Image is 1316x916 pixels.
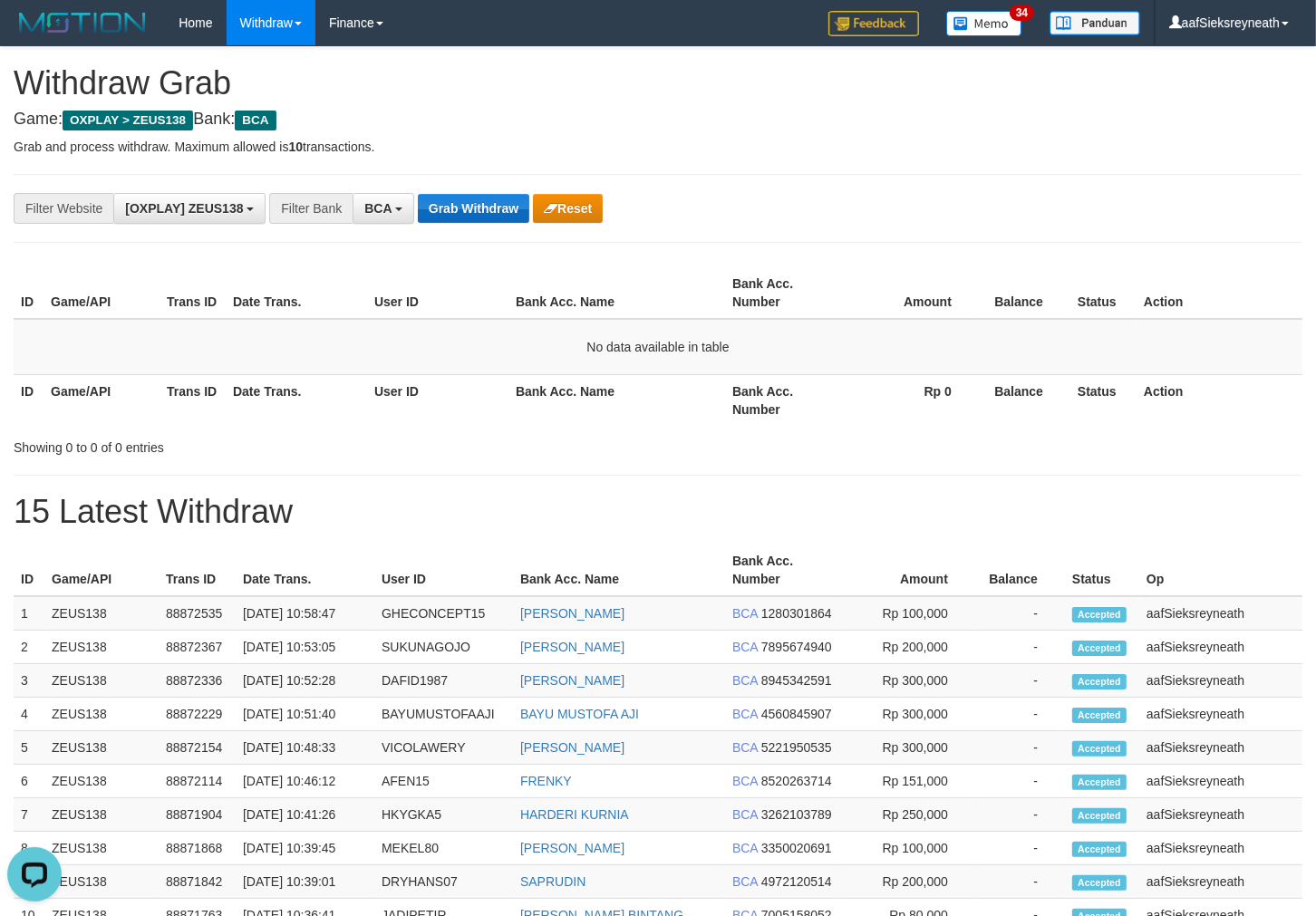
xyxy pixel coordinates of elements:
td: ZEUS138 [44,664,159,698]
td: - [975,664,1065,698]
td: - [975,698,1065,731]
img: MOTION_logo.png [14,9,151,36]
td: aafSieksreyneath [1139,596,1302,631]
td: 1 [14,596,44,631]
span: Accepted [1072,775,1127,790]
button: Open LiveChat chat widget [7,7,62,62]
td: [DATE] 10:51:40 [236,698,374,731]
td: - [975,731,1065,765]
td: ZEUS138 [44,698,159,731]
td: AFEN15 [374,765,513,798]
td: - [975,832,1065,865]
td: Rp 151,000 [839,765,975,798]
h1: 15 Latest Withdraw [14,494,1302,530]
td: 88871868 [159,832,236,865]
td: 88872535 [159,596,236,631]
th: User ID [367,374,508,426]
td: [DATE] 10:58:47 [236,596,374,631]
span: Copy 7895674940 to clipboard [761,640,832,654]
a: HARDERI KURNIA [520,807,629,822]
th: Rp 0 [841,374,979,426]
td: 7 [14,798,44,832]
td: aafSieksreyneath [1139,865,1302,899]
span: Copy 4972120514 to clipboard [761,874,832,889]
th: Balance [975,545,1065,596]
span: Accepted [1072,741,1127,757]
span: OXPLAY > ZEUS138 [63,111,193,130]
td: Rp 250,000 [839,798,975,832]
th: Trans ID [159,545,236,596]
th: Op [1139,545,1302,596]
a: [PERSON_NAME] [520,673,624,688]
th: Trans ID [160,374,226,426]
td: aafSieksreyneath [1139,698,1302,731]
th: Balance [979,267,1070,319]
button: Grab Withdraw [418,194,529,223]
td: Rp 200,000 [839,631,975,664]
a: [PERSON_NAME] [520,740,624,755]
td: 8 [14,832,44,865]
td: [DATE] 10:46:12 [236,765,374,798]
img: Feedback.jpg [828,11,919,36]
div: Filter Website [14,193,113,224]
td: 6 [14,765,44,798]
td: Rp 300,000 [839,698,975,731]
td: Rp 300,000 [839,664,975,698]
td: 88871904 [159,798,236,832]
span: Copy 4560845907 to clipboard [761,707,832,721]
td: ZEUS138 [44,832,159,865]
td: Rp 100,000 [839,832,975,865]
span: Accepted [1072,875,1127,891]
td: MEKEL80 [374,832,513,865]
a: [PERSON_NAME] [520,841,624,855]
td: 88872336 [159,664,236,698]
button: Reset [533,194,603,223]
th: Bank Acc. Number [725,267,841,319]
td: No data available in table [14,319,1302,375]
button: BCA [353,193,414,224]
span: Accepted [1072,674,1127,689]
td: - [975,765,1065,798]
td: HKYGKA5 [374,798,513,832]
th: Amount [839,545,975,596]
span: BCA [364,201,392,216]
td: ZEUS138 [44,731,159,765]
td: - [975,798,1065,832]
th: Bank Acc. Number [725,374,841,426]
td: 88871842 [159,865,236,899]
td: [DATE] 10:41:26 [236,798,374,832]
a: BAYU MUSTOFA AJI [520,707,639,721]
th: Action [1137,267,1302,319]
td: ZEUS138 [44,631,159,664]
td: 88872154 [159,731,236,765]
th: User ID [367,267,508,319]
p: Grab and process withdraw. Maximum allowed is transactions. [14,138,1302,156]
td: - [975,596,1065,631]
td: ZEUS138 [44,765,159,798]
td: [DATE] 10:48:33 [236,731,374,765]
span: BCA [732,774,758,788]
span: [OXPLAY] ZEUS138 [125,201,243,216]
td: aafSieksreyneath [1139,731,1302,765]
td: [DATE] 10:39:01 [236,865,374,899]
td: 4 [14,698,44,731]
th: Status [1070,267,1137,319]
th: Status [1065,545,1139,596]
td: aafSieksreyneath [1139,664,1302,698]
span: Accepted [1072,808,1127,824]
span: BCA [732,740,758,755]
th: Date Trans. [226,374,367,426]
td: - [975,865,1065,899]
td: 3 [14,664,44,698]
td: 88872229 [159,698,236,731]
td: BAYUMUSTOFAAJI [374,698,513,731]
div: Filter Bank [269,193,353,224]
h1: Withdraw Grab [14,65,1302,101]
span: BCA [732,807,758,822]
th: Bank Acc. Name [508,374,725,426]
th: Action [1137,374,1302,426]
td: SUKUNAGOJO [374,631,513,664]
td: [DATE] 10:52:28 [236,664,374,698]
td: 88872367 [159,631,236,664]
a: [PERSON_NAME] [520,606,624,621]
